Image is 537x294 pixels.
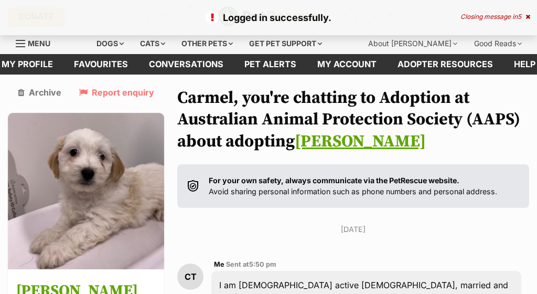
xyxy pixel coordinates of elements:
span: Menu [28,39,50,48]
a: Menu [16,33,58,52]
a: My account [307,54,387,75]
span: Me [214,260,224,268]
strong: For your own safety, always communicate via the PetRescue website. [209,176,459,185]
div: Cats [133,33,173,54]
div: Dogs [89,33,131,54]
a: Report enquiry [79,88,154,97]
p: [DATE] [177,224,529,235]
div: Other pets [174,33,240,54]
a: conversations [138,54,234,75]
div: Good Reads [467,33,529,54]
a: Adopter resources [387,54,503,75]
span: Sent at [226,260,276,268]
div: CT [177,264,203,290]
img: Ollie [8,113,164,269]
a: [PERSON_NAME] [295,131,426,152]
a: Favourites [63,54,138,75]
h1: Carmel, you're chatting to Adoption at Australian Animal Protection Society (AAPS) about adopting [177,88,529,153]
span: 5:50 pm [249,260,276,268]
a: Pet alerts [234,54,307,75]
a: Archive [18,88,61,97]
div: Get pet support [242,33,329,54]
div: About [PERSON_NAME] [361,33,465,54]
p: Avoid sharing personal information such as phone numbers and personal address. [209,175,497,197]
